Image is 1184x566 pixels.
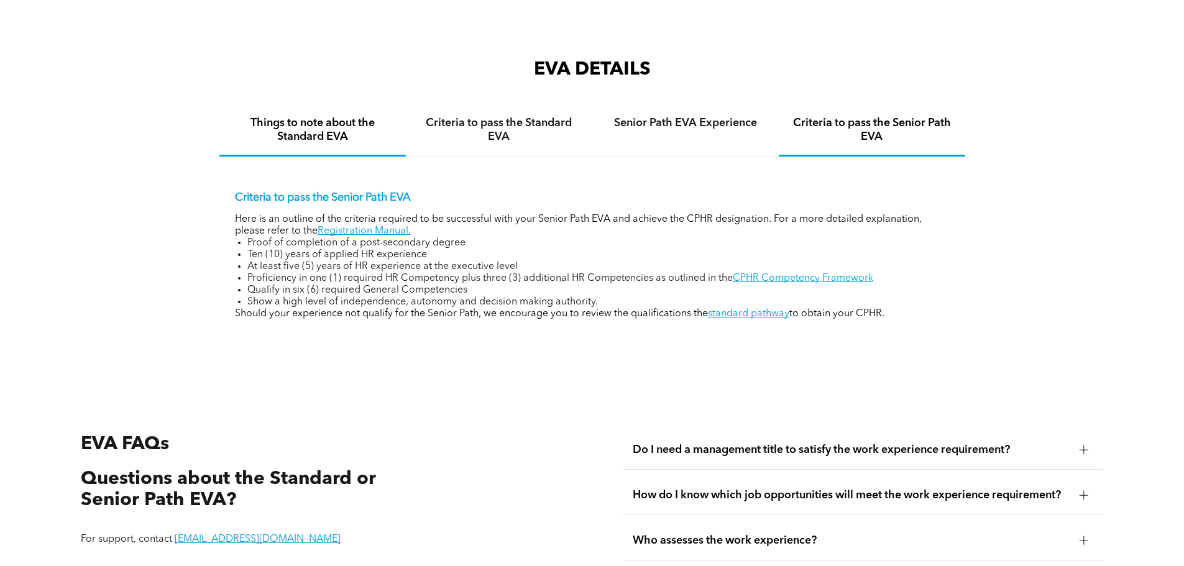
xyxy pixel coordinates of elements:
a: standard pathway [708,309,789,319]
li: Qualify in six (6) required General Competencies [247,285,950,296]
li: Show a high level of independence, autonomy and decision making authority. [247,296,950,308]
li: Ten (10) years of applied HR experience [247,249,950,261]
li: Proof of completion of a post-secondary degree [247,237,950,249]
li: Proficiency in one (1) required HR Competency plus three (3) additional HR Competencies as outlin... [247,273,950,285]
span: For support, contact [81,534,172,544]
a: CPHR Competency Framework [733,273,873,283]
p: Here is an outline of the criteria required to be successful with your Senior Path EVA and achiev... [235,214,950,237]
a: Registration Manual. [318,226,411,236]
h4: Senior Path EVA Experience [603,116,768,130]
span: EVA FAQs [81,435,169,454]
h4: Criteria to pass the Senior Path EVA [790,116,954,144]
span: How do I know which job opportunities will meet the work experience requirement? [633,488,1070,502]
a: [EMAIL_ADDRESS][DOMAIN_NAME] [175,534,341,544]
span: Who assesses the work experience? [633,534,1070,547]
p: Should your experience not qualify for the Senior Path, we encourage you to review the qualificat... [235,308,950,320]
h4: Things to note about the Standard EVA [231,116,395,144]
p: Criteria to pass the Senior Path EVA [235,191,950,204]
span: Do I need a management title to satisfy the work experience requirement? [633,443,1070,457]
li: At least five (5) years of HR experience at the executive level [247,261,950,273]
span: EVA DETAILS [534,60,651,79]
span: Questions about the Standard or Senior Path EVA? [81,470,376,510]
h4: Criteria to pass the Standard EVA [417,116,581,144]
